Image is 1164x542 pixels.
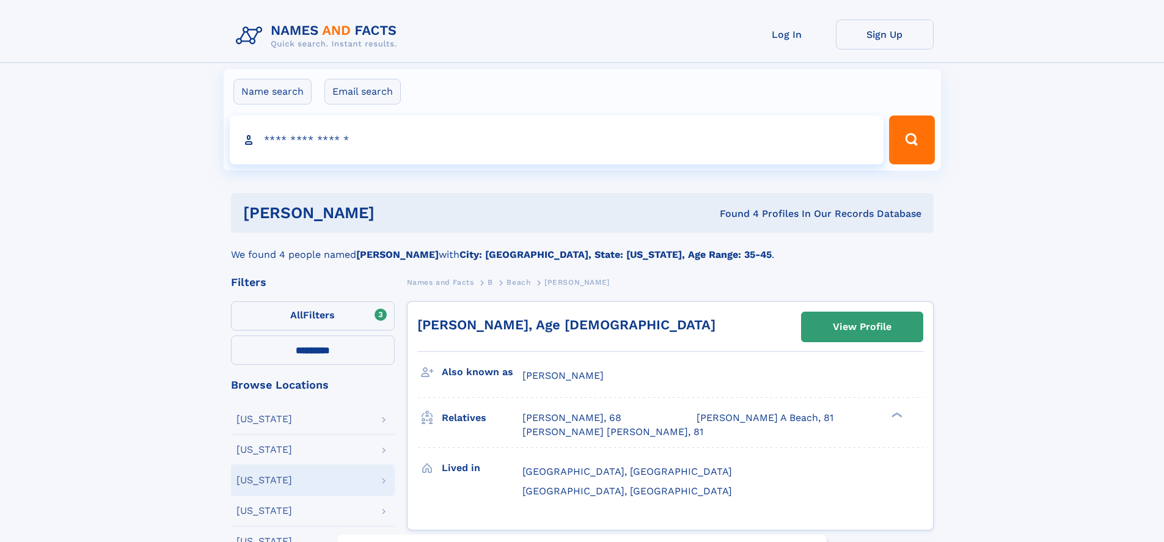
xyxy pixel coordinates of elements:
[442,458,522,478] h3: Lived in
[888,411,903,419] div: ❯
[236,445,292,455] div: [US_STATE]
[442,362,522,383] h3: Also known as
[522,485,732,497] span: [GEOGRAPHIC_DATA], [GEOGRAPHIC_DATA]
[522,425,703,439] a: [PERSON_NAME] [PERSON_NAME], 81
[231,301,395,331] label: Filters
[833,313,891,341] div: View Profile
[231,20,407,53] img: Logo Names and Facts
[507,274,530,290] a: Beach
[738,20,836,49] a: Log In
[324,79,401,104] label: Email search
[522,411,621,425] a: [PERSON_NAME], 68
[231,277,395,288] div: Filters
[233,79,312,104] label: Name search
[236,414,292,424] div: [US_STATE]
[802,312,923,342] a: View Profile
[442,408,522,428] h3: Relatives
[544,278,610,287] span: [PERSON_NAME]
[243,205,547,221] h1: [PERSON_NAME]
[230,115,884,164] input: search input
[231,379,395,390] div: Browse Locations
[697,411,833,425] a: [PERSON_NAME] A Beach, 81
[231,233,934,262] div: We found 4 people named with .
[290,309,303,321] span: All
[488,274,493,290] a: B
[407,274,474,290] a: Names and Facts
[236,506,292,516] div: [US_STATE]
[488,278,493,287] span: B
[356,249,439,260] b: [PERSON_NAME]
[836,20,934,49] a: Sign Up
[522,466,732,477] span: [GEOGRAPHIC_DATA], [GEOGRAPHIC_DATA]
[547,207,921,221] div: Found 4 Profiles In Our Records Database
[459,249,772,260] b: City: [GEOGRAPHIC_DATA], State: [US_STATE], Age Range: 35-45
[417,317,716,332] a: [PERSON_NAME], Age [DEMOGRAPHIC_DATA]
[507,278,530,287] span: Beach
[236,475,292,485] div: [US_STATE]
[889,115,934,164] button: Search Button
[522,370,604,381] span: [PERSON_NAME]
